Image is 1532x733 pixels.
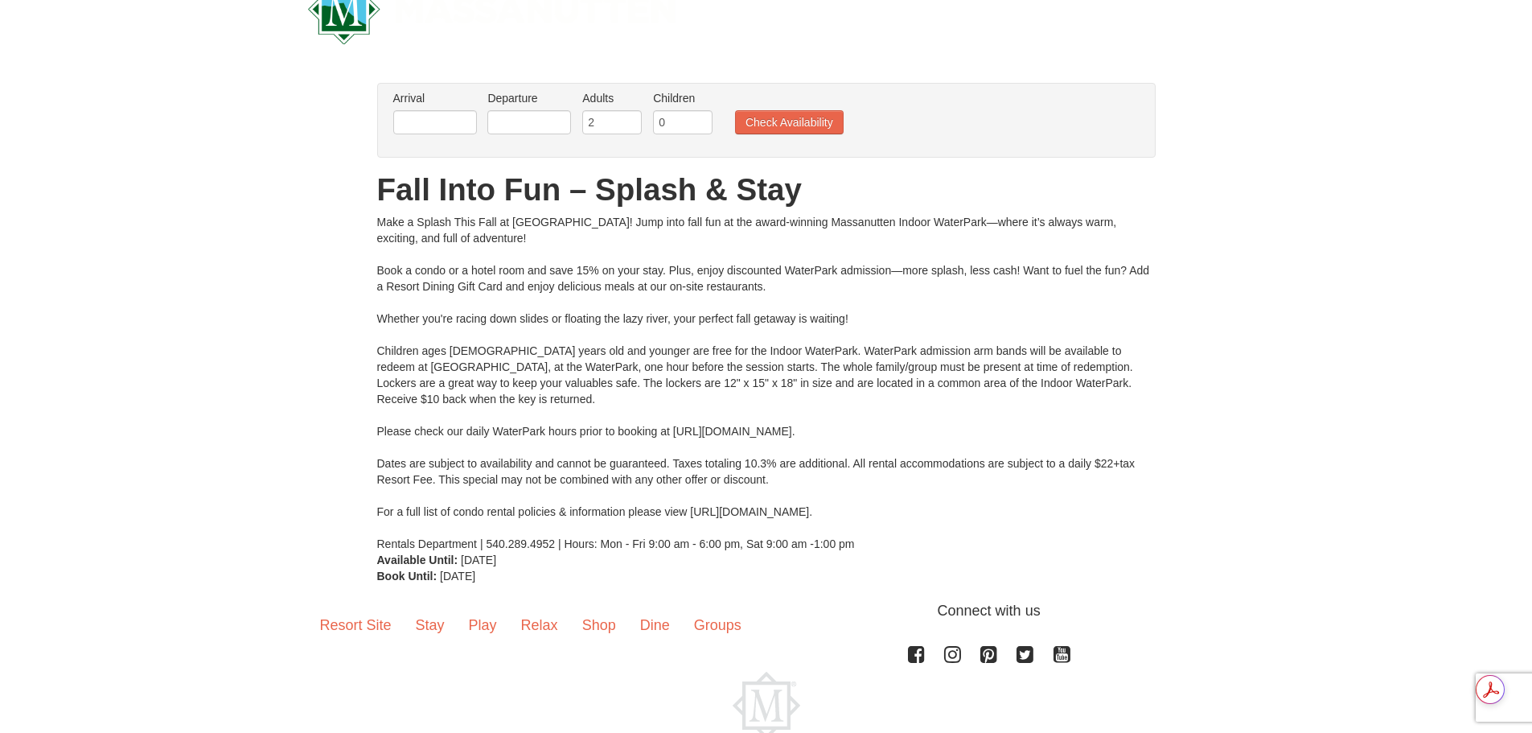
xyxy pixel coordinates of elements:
strong: Book Until: [377,570,437,583]
a: Stay [404,600,457,650]
a: Relax [509,600,570,650]
div: Make a Splash This Fall at [GEOGRAPHIC_DATA]! Jump into fall fun at the award-winning Massanutten... [377,214,1156,552]
button: Check Availability [735,110,844,134]
h1: Fall Into Fun – Splash & Stay [377,174,1156,206]
label: Departure [487,90,571,106]
a: Groups [682,600,754,650]
label: Arrival [393,90,477,106]
a: Shop [570,600,628,650]
label: Adults [582,90,642,106]
a: Play [457,600,509,650]
a: Dine [628,600,682,650]
a: Resort Site [308,600,404,650]
p: Connect with us [308,600,1225,622]
span: [DATE] [440,570,475,583]
span: [DATE] [461,554,496,566]
label: Children [653,90,713,106]
strong: Available Until: [377,554,458,566]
